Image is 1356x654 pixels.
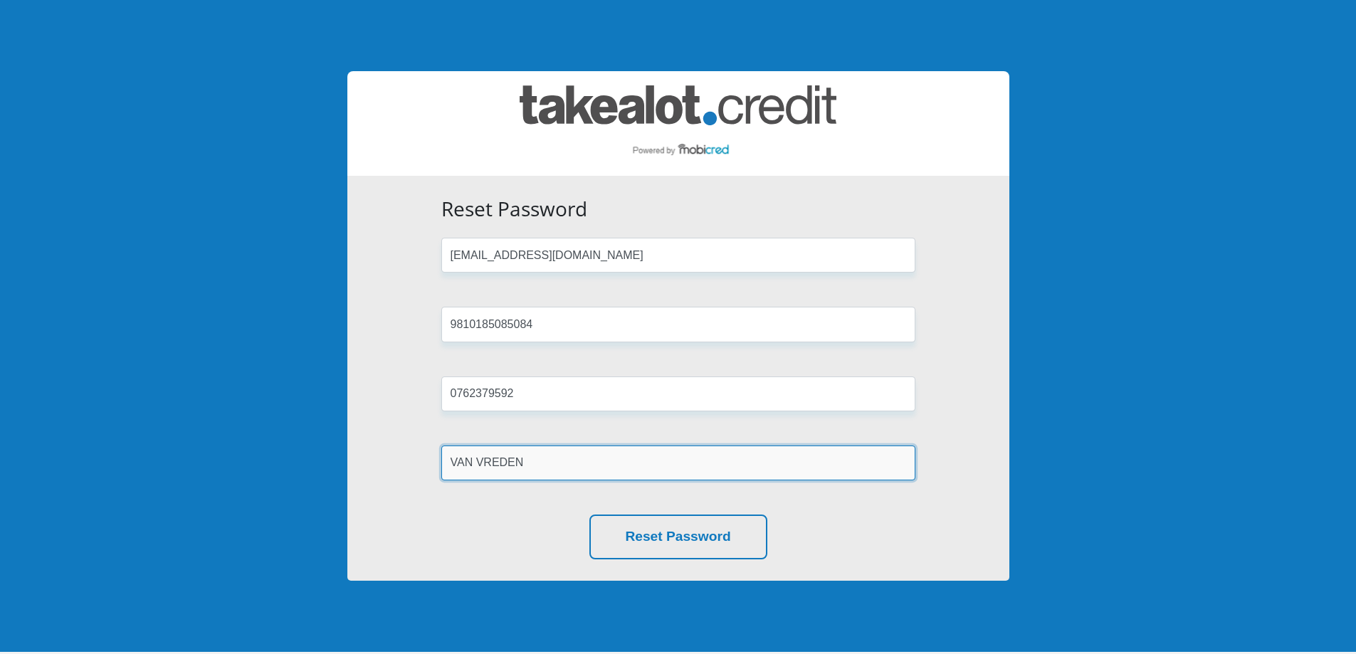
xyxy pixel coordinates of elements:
img: takealot_credit logo [520,85,836,162]
h3: Reset Password [441,197,915,221]
button: Reset Password [589,515,767,559]
input: ID Number [441,307,915,342]
input: Cellphone Number [441,376,915,411]
input: Surname [441,445,915,480]
input: Email [441,238,915,273]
